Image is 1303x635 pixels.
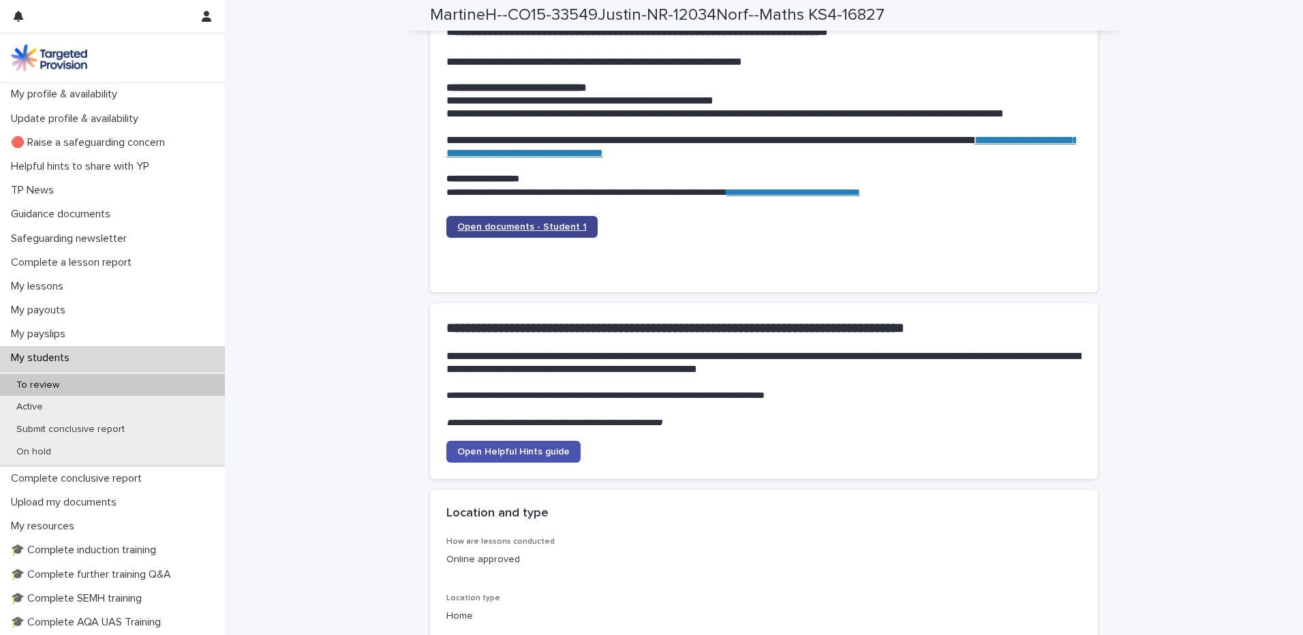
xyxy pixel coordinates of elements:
p: 🎓 Complete SEMH training [5,592,153,605]
p: Complete a lesson report [5,256,142,269]
p: To review [5,380,70,391]
p: TP News [5,184,65,197]
span: Location type [446,594,500,602]
p: Update profile & availability [5,112,149,125]
a: Open documents - Student 1 [446,216,598,238]
h2: MartineH--CO15-33549Justin-NR-12034Norf--Maths KS4-16827 [430,5,885,25]
p: My payslips [5,328,76,341]
p: Upload my documents [5,496,127,509]
span: Open Helpful Hints guide [457,447,570,456]
p: Online approved [446,553,647,567]
p: Complete conclusive report [5,472,153,485]
span: Open documents - Student 1 [457,222,587,232]
p: On hold [5,446,62,458]
a: Open Helpful Hints guide [446,441,581,463]
p: Home [446,609,1082,623]
span: How are lessons conducted [446,538,555,546]
p: 🎓 Complete induction training [5,544,167,557]
p: Active [5,401,54,413]
p: Guidance documents [5,208,121,221]
h2: Location and type [446,506,549,521]
p: My resources [5,520,85,533]
p: My profile & availability [5,88,128,101]
p: My students [5,352,80,365]
p: Helpful hints to share with YP [5,160,160,173]
p: My payouts [5,304,76,317]
p: 🎓 Complete AQA UAS Training [5,616,172,629]
p: 🔴 Raise a safeguarding concern [5,136,176,149]
img: M5nRWzHhSzIhMunXDL62 [11,44,87,72]
p: My lessons [5,280,74,293]
p: Submit conclusive report [5,424,136,435]
p: 🎓 Complete further training Q&A [5,568,182,581]
p: Safeguarding newsletter [5,232,138,245]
